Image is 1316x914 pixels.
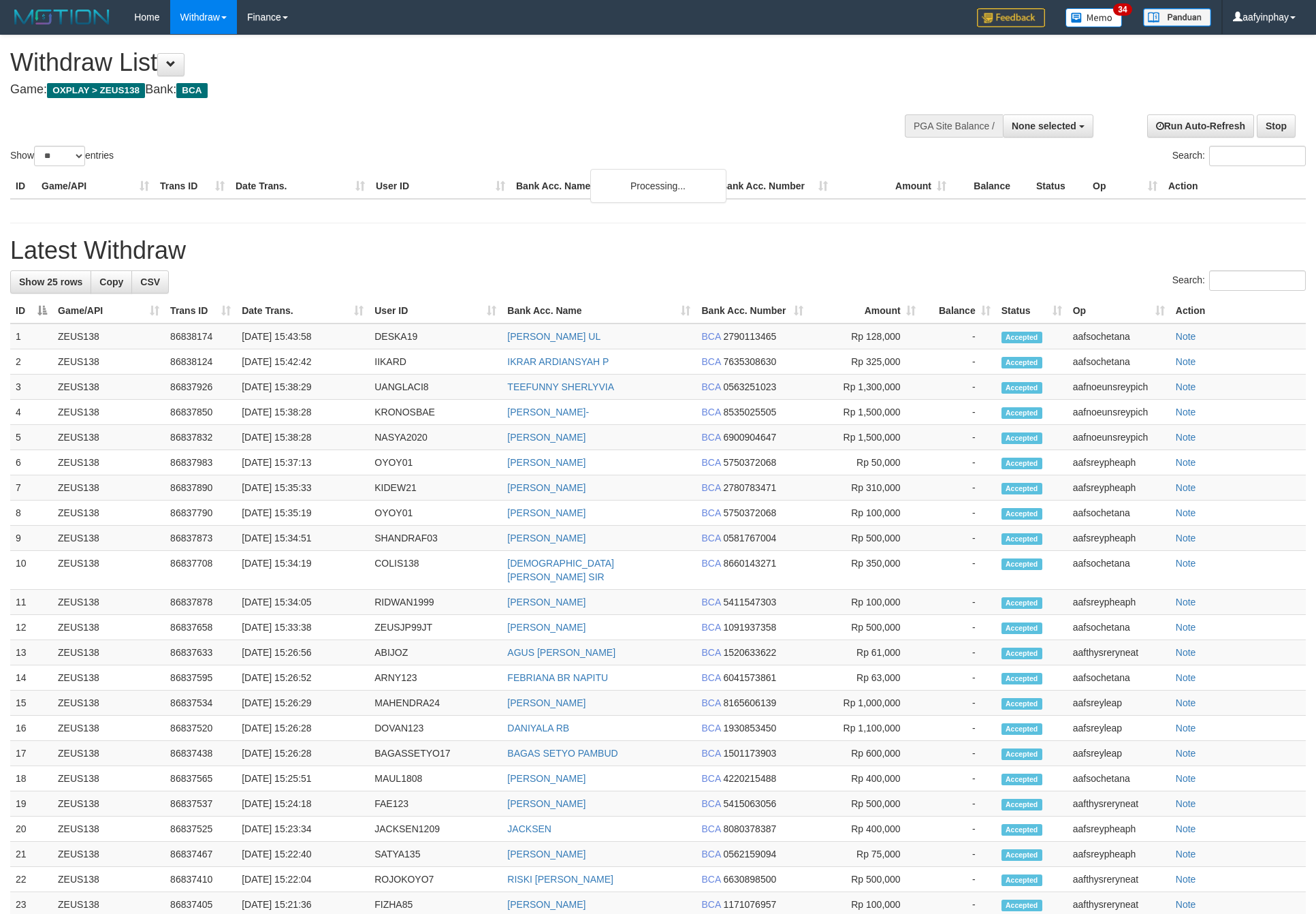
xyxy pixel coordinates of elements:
td: 17 [10,741,52,766]
td: [DATE] 15:35:19 [236,501,369,526]
td: 86837534 [165,691,236,716]
span: BCA [701,672,720,683]
td: 86837850 [165,400,236,425]
span: BCA [701,597,720,608]
span: Copy 8165606139 to clipboard [723,697,776,708]
td: ZEUS138 [52,450,165,475]
td: Rp 1,300,000 [809,375,921,400]
span: BCA [701,482,720,493]
label: Show entries [10,146,114,166]
span: Copy 1930853450 to clipboard [723,723,776,734]
span: BCA [701,356,720,367]
td: aafnoeunsreypich [1068,375,1170,400]
td: 86837595 [165,665,236,691]
td: Rp 500,000 [809,526,921,551]
span: Copy 5750372068 to clipboard [723,457,776,468]
td: - [921,615,996,640]
td: ZEUS138 [52,475,165,501]
td: 86837658 [165,615,236,640]
a: IKRAR ARDIANSYAH P [507,356,609,367]
span: Accepted [1001,432,1042,444]
th: Amount [833,174,952,199]
td: - [921,716,996,741]
td: 10 [10,551,52,590]
td: Rp 128,000 [809,324,921,349]
td: DOVAN123 [369,716,502,741]
a: Note [1176,331,1196,342]
span: BCA [701,697,720,708]
th: Status [1031,174,1087,199]
a: [PERSON_NAME]- [507,407,589,417]
span: BCA [701,558,720,569]
span: BCA [701,723,720,734]
td: MAHENDRA24 [369,691,502,716]
a: FEBRIANA BR NAPITU [507,672,608,683]
a: Note [1176,823,1196,834]
td: 86837890 [165,475,236,501]
span: Show 25 rows [19,277,82,287]
span: Accepted [1001,698,1042,710]
a: Stop [1257,114,1296,138]
td: Rp 63,000 [809,665,921,691]
td: 86838124 [165,349,236,375]
span: Accepted [1001,623,1042,634]
span: Accepted [1001,357,1042,368]
th: Bank Acc. Name: activate to sort column ascending [502,298,696,324]
td: - [921,475,996,501]
td: - [921,400,996,425]
td: aafsreyleap [1068,741,1170,766]
span: Accepted [1001,723,1042,735]
td: Rp 100,000 [809,501,921,526]
td: - [921,665,996,691]
input: Search: [1209,146,1306,166]
td: 86837633 [165,640,236,665]
a: Note [1176,899,1196,910]
div: Processing... [590,169,726,203]
td: UANGLACI8 [369,375,502,400]
span: Copy 8535025505 to clipboard [723,407,776,417]
td: - [921,640,996,665]
td: ZEUS138 [52,791,165,817]
a: AGUS [PERSON_NAME] [507,647,615,658]
a: Note [1176,432,1196,443]
span: BCA [701,457,720,468]
img: MOTION_logo.png [10,7,114,27]
th: Bank Acc. Name [511,174,715,199]
span: Accepted [1001,508,1042,520]
td: 3 [10,375,52,400]
th: Action [1170,298,1306,324]
th: Action [1163,174,1306,199]
th: Game/API [36,174,155,199]
th: User ID [370,174,511,199]
th: Amount: activate to sort column ascending [809,298,921,324]
span: None selected [1012,121,1076,131]
td: ZEUS138 [52,615,165,640]
span: Copy 8660143271 to clipboard [723,558,776,569]
span: BCA [701,533,720,543]
a: Note [1176,647,1196,658]
span: Accepted [1001,458,1042,469]
th: User ID: activate to sort column ascending [369,298,502,324]
a: [PERSON_NAME] [507,597,585,608]
span: BCA [701,407,720,417]
a: [PERSON_NAME] [507,849,585,860]
td: [DATE] 15:26:52 [236,665,369,691]
a: Note [1176,407,1196,417]
a: [PERSON_NAME] [507,457,585,468]
h4: Game: Bank: [10,83,864,97]
td: - [921,551,996,590]
td: aafsochetana [1068,615,1170,640]
span: BCA [701,507,720,518]
td: 2 [10,349,52,375]
span: Copy 6900904647 to clipboard [723,432,776,443]
a: [PERSON_NAME] [507,533,585,543]
td: 86837790 [165,501,236,526]
td: [DATE] 15:38:29 [236,375,369,400]
a: [DEMOGRAPHIC_DATA][PERSON_NAME] SIR [507,558,614,582]
a: RISKI [PERSON_NAME] [507,874,613,885]
td: [DATE] 15:38:28 [236,425,369,450]
td: aafsreypheaph [1068,526,1170,551]
a: Note [1176,672,1196,683]
td: KIDEW21 [369,475,502,501]
th: Bank Acc. Number: activate to sort column ascending [696,298,808,324]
